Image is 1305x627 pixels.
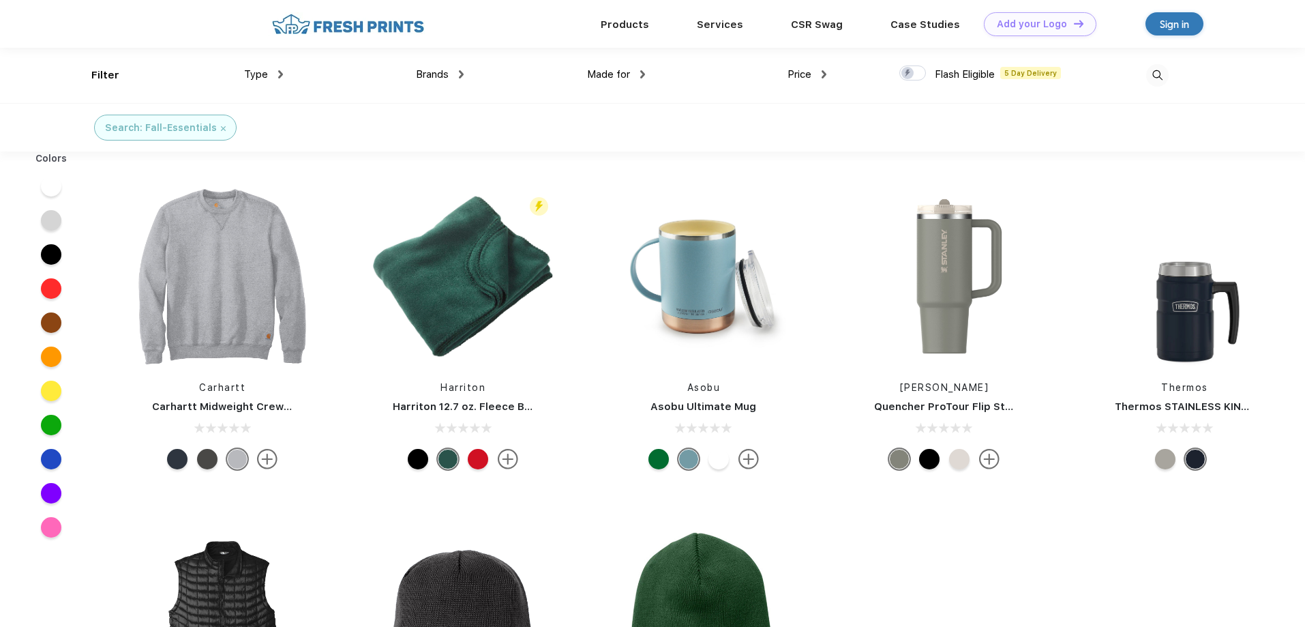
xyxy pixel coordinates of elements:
[416,68,449,81] span: Brands
[530,197,548,216] img: flash_active_toggle.svg
[1074,20,1083,27] img: DT
[919,449,940,469] div: Black
[197,449,217,469] div: Carbon Heather
[459,70,464,78] img: dropdown.png
[393,400,557,413] a: Harriton 12.7 oz. Fleece Blanket
[587,68,630,81] span: Made for
[105,121,217,135] div: Search: Fall-Essentials
[687,382,721,393] a: Asobu
[935,68,995,81] span: Flash Eligible
[854,186,1035,367] img: func=resize&h=266
[440,382,485,393] a: Harriton
[167,449,187,469] div: New Navy
[268,12,428,36] img: fo%20logo%202.webp
[221,126,226,131] img: filter_cancel.svg
[787,68,811,81] span: Price
[1145,12,1203,35] a: Sign in
[648,449,669,469] div: Sweater
[1185,449,1205,469] div: Midnight Blue
[199,382,245,393] a: Carhartt
[1160,16,1189,32] div: Sign in
[997,18,1067,30] div: Add your Logo
[1155,449,1175,469] div: Matte Stainless Steel
[979,449,1000,469] img: more.svg
[1146,64,1169,87] img: desktop_search.svg
[91,68,119,83] div: Filter
[257,449,277,469] img: more.svg
[708,449,729,469] div: White
[372,186,554,367] img: func=resize&h=266
[1094,186,1276,367] img: func=resize&h=266
[132,186,313,367] img: func=resize&h=266
[822,70,826,78] img: dropdown.png
[1161,382,1208,393] a: Thermos
[498,449,518,469] img: more.svg
[738,449,759,469] img: more.svg
[678,449,699,469] div: Slate Blue
[613,186,794,367] img: func=resize&h=266
[874,400,1101,413] a: Quencher ProTour Flip Straw Tumbler 30 oz
[650,400,756,413] a: Asobu Ultimate Mug
[601,18,649,31] a: Products
[408,449,428,469] div: Black
[244,68,268,81] span: Type
[25,151,78,166] div: Colors
[900,382,989,393] a: [PERSON_NAME]
[438,449,458,469] div: Hunter
[152,400,369,413] a: Carhartt Midweight Crewneck Sweatshirt
[640,70,645,78] img: dropdown.png
[278,70,283,78] img: dropdown.png
[949,449,970,469] div: Rose Quartz
[889,449,910,469] div: Sage Gray
[227,449,247,469] div: Heather Grey
[468,449,488,469] div: Red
